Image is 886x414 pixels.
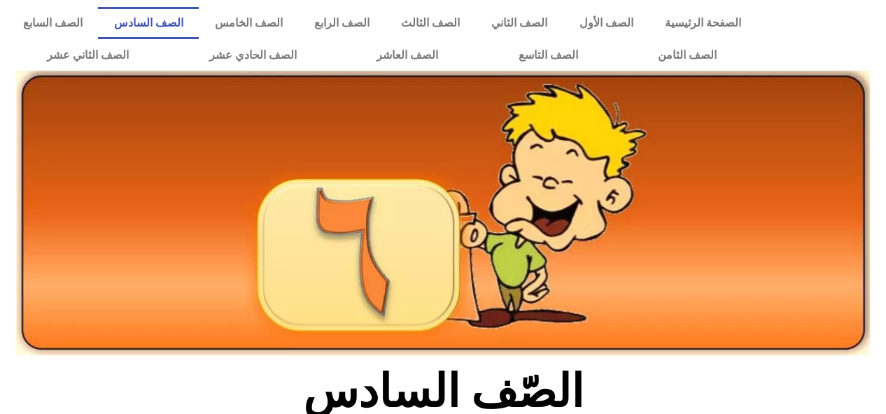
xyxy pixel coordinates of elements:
a: الصفحة الرئيسية [649,7,757,39]
a: الصف الخامس [199,7,298,39]
a: الصف الحادي عشر [169,39,337,71]
a: الصف الثامن [618,39,757,71]
a: الصف الثاني [476,7,563,39]
a: الصف الرابع [299,7,386,39]
a: الصف الأول [563,7,649,39]
a: الصف السابع [7,7,98,39]
a: الصف الثاني عشر [7,39,169,71]
a: الصف التاسع [478,39,617,71]
a: الصف الثالث [386,7,476,39]
a: الصف العاشر [337,39,478,71]
a: الصف السادس [98,7,199,39]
